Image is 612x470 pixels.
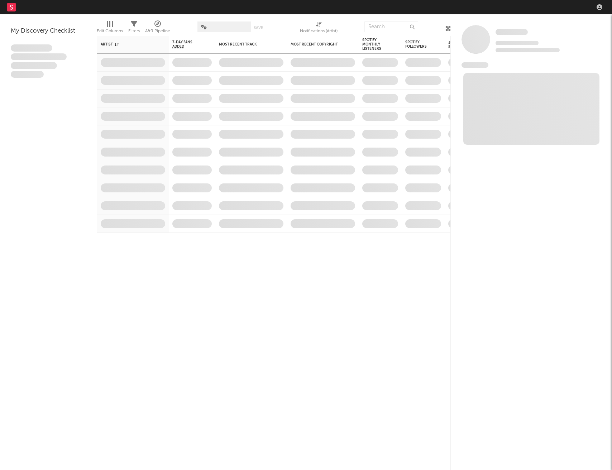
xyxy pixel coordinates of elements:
[11,62,57,69] span: Praesent ac interdum
[405,40,430,49] div: Spotify Followers
[291,42,344,47] div: Most Recent Copyright
[11,27,86,35] div: My Discovery Checklist
[300,18,338,39] div: Notifications (Artist)
[496,41,539,45] span: Tracking Since: [DATE]
[448,40,466,49] div: Jump Score
[11,44,52,52] span: Lorem ipsum dolor
[11,53,67,61] span: Integer aliquet in purus et
[364,21,418,32] input: Search...
[496,48,560,52] span: 0 fans last week
[145,18,170,39] div: A&R Pipeline
[101,42,154,47] div: Artist
[172,40,201,49] span: 7-Day Fans Added
[254,26,263,30] button: Save
[462,62,488,68] span: News Feed
[97,18,123,39] div: Edit Columns
[219,42,273,47] div: Most Recent Track
[145,27,170,35] div: A&R Pipeline
[128,18,140,39] div: Filters
[496,29,528,36] a: Some Artist
[300,27,338,35] div: Notifications (Artist)
[11,71,44,78] span: Aliquam viverra
[128,27,140,35] div: Filters
[97,27,123,35] div: Edit Columns
[362,38,387,51] div: Spotify Monthly Listeners
[496,29,528,35] span: Some Artist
